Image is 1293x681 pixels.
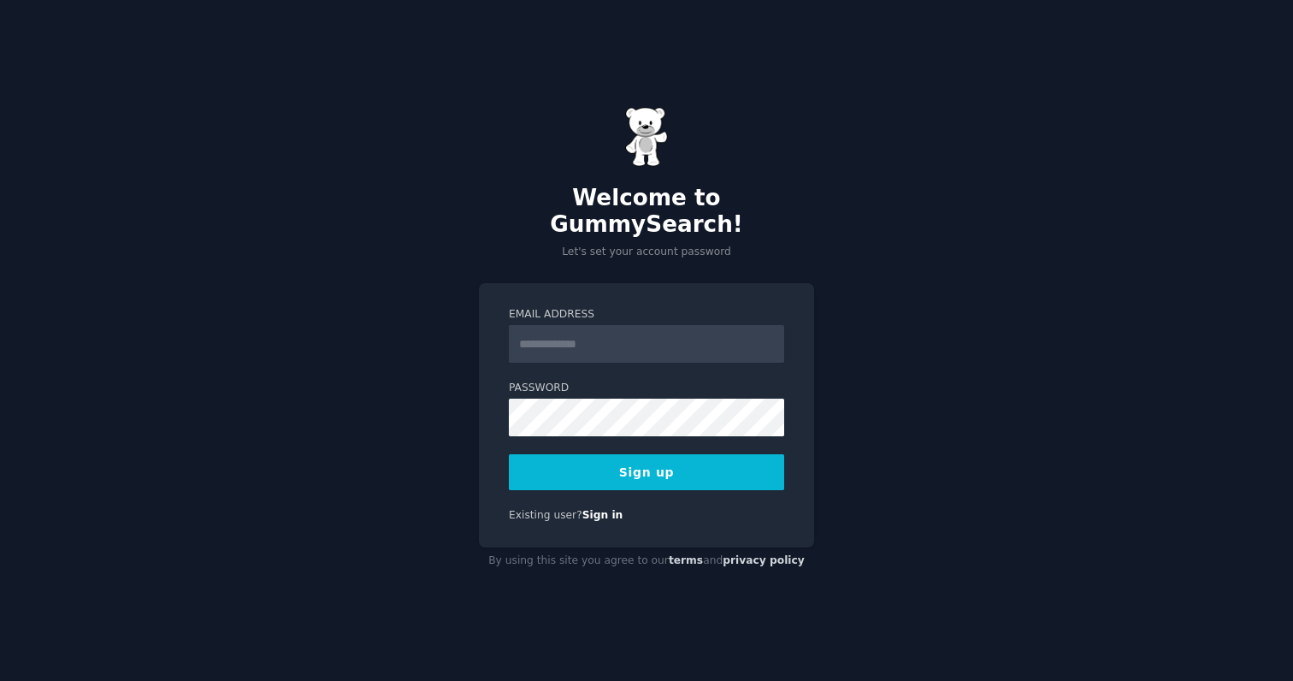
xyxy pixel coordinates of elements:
img: Gummy Bear [625,107,668,167]
a: terms [669,554,703,566]
button: Sign up [509,454,784,490]
a: Sign in [582,509,623,521]
span: Existing user? [509,509,582,521]
label: Password [509,381,784,396]
h2: Welcome to GummySearch! [479,185,814,239]
div: By using this site you agree to our and [479,548,814,575]
label: Email Address [509,307,784,323]
p: Let's set your account password [479,245,814,260]
a: privacy policy [723,554,805,566]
